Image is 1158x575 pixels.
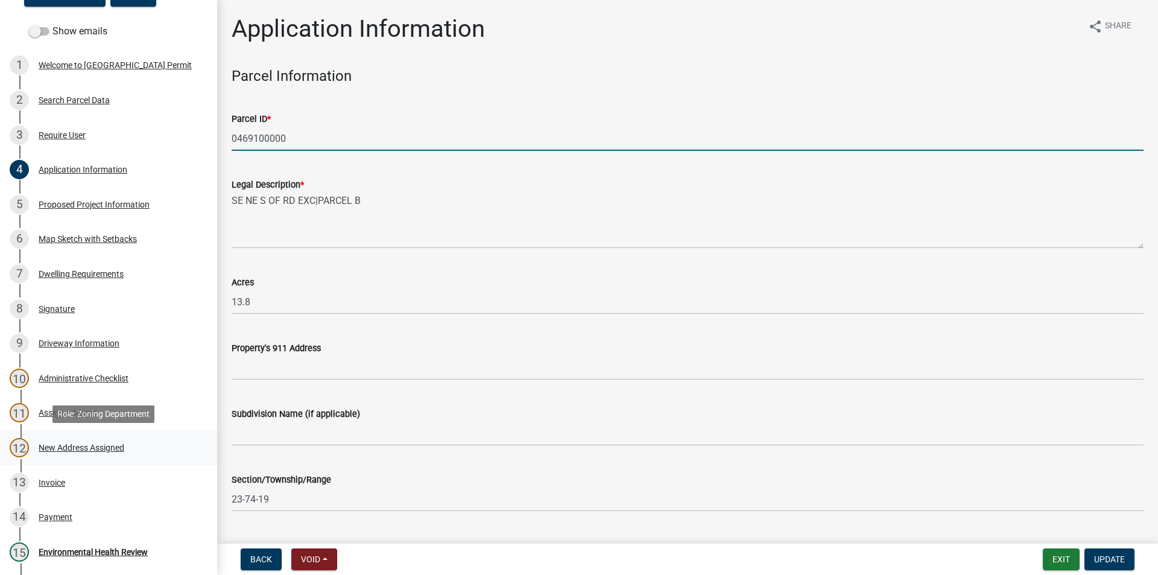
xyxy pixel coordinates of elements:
[39,270,124,278] div: Dwelling Requirements
[10,91,29,110] div: 2
[232,115,271,124] label: Parcel ID
[39,374,128,383] div: Administrative Checklist
[10,264,29,284] div: 7
[10,160,29,179] div: 4
[39,513,72,521] div: Payment
[39,305,75,313] div: Signature
[39,408,96,417] div: Assign Address
[39,200,150,209] div: Proposed Project Information
[10,507,29,527] div: 14
[39,61,192,69] div: Welcome to [GEOGRAPHIC_DATA] Permit
[232,279,254,287] label: Acres
[39,96,110,104] div: Search Parcel Data
[10,195,29,214] div: 5
[1078,14,1141,38] button: shareShare
[10,299,29,319] div: 8
[10,334,29,353] div: 9
[232,14,485,43] h1: Application Information
[10,473,29,492] div: 13
[39,235,137,243] div: Map Sketch with Setbacks
[39,478,65,487] div: Invoice
[291,548,337,570] button: Void
[1084,548,1134,570] button: Update
[232,68,1144,85] h4: Parcel Information
[39,443,124,452] div: New Address Assigned
[250,554,272,564] span: Back
[10,125,29,145] div: 3
[10,542,29,562] div: 15
[1043,548,1080,570] button: Exit
[10,438,29,457] div: 12
[10,56,29,75] div: 1
[39,339,119,348] div: Driveway Information
[1105,19,1131,34] span: Share
[232,410,360,419] label: Subdivision Name (if applicable)
[1094,554,1125,564] span: Update
[10,403,29,422] div: 11
[10,369,29,388] div: 10
[232,345,321,353] label: Property's 911 Address
[10,229,29,249] div: 6
[232,181,304,189] label: Legal Description
[241,548,282,570] button: Back
[232,476,331,484] label: Section/Township/Range
[301,554,320,564] span: Void
[29,24,107,39] label: Show emails
[39,548,148,556] div: Environmental Health Review
[1088,19,1103,34] i: share
[52,405,154,423] div: Role: Zoning Department
[39,131,86,139] div: Require User
[39,165,127,174] div: Application Information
